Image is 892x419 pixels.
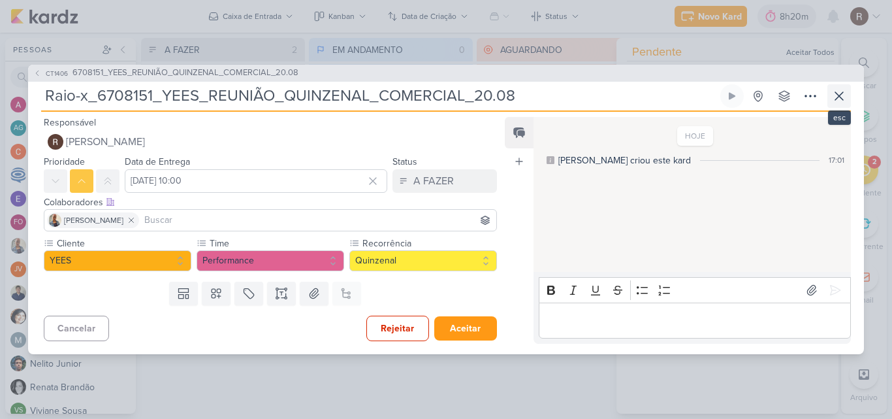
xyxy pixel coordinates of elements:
[44,316,109,341] button: Cancelar
[366,316,429,341] button: Rejeitar
[44,69,70,78] span: CT1406
[72,67,298,80] span: 6708151_YEES_REUNIÃO_QUINZENAL_COMERCIAL_20.08
[44,250,191,271] button: YEES
[539,277,851,303] div: Editor toolbar
[44,156,85,167] label: Prioridade
[361,237,497,250] label: Recorrência
[56,237,191,250] label: Cliente
[44,130,497,154] button: [PERSON_NAME]
[66,134,145,150] span: [PERSON_NAME]
[413,173,454,189] div: A FAZER
[558,154,691,167] div: [PERSON_NAME] criou este kard
[828,110,851,125] div: esc
[727,91,737,101] div: Ligar relógio
[44,195,497,209] div: Colaboradores
[41,84,718,108] input: Kard Sem Título
[208,237,344,250] label: Time
[539,303,851,339] div: Editor editing area: main
[33,67,298,80] button: CT1406 6708151_YEES_REUNIÃO_QUINZENAL_COMERCIAL_20.08
[142,212,494,228] input: Buscar
[125,156,190,167] label: Data de Entrega
[48,134,63,150] img: Rafael Dornelles
[125,169,387,193] input: Select a date
[434,316,497,341] button: Aceitar
[392,169,497,193] button: A FAZER
[829,154,844,166] div: 17:01
[64,214,123,226] span: [PERSON_NAME]
[44,117,96,128] label: Responsável
[48,214,61,227] img: Iara Santos
[392,156,417,167] label: Status
[349,250,497,271] button: Quinzenal
[197,250,344,271] button: Performance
